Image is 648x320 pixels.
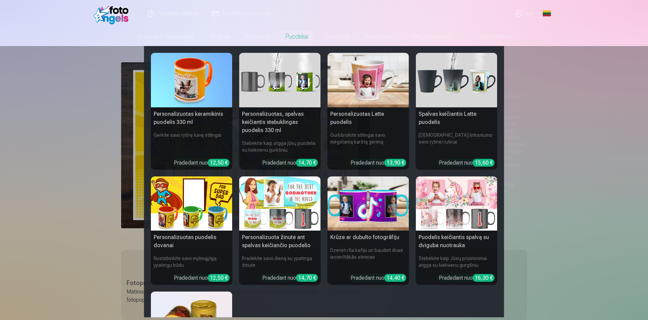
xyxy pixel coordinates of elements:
[416,231,497,252] h5: Puodelis keičiantis spalvą su dviguba nuotrauka
[384,274,406,282] div: 14,40 €
[174,159,230,167] div: Pradedant nuo
[262,274,318,282] div: Pradedant nuo
[328,176,409,285] a: Krūze ar dubulto fotogrāfijuKrūze ar dubulto fotogrāfijuDzeriet rīta kafiju un baudiet divas ieci...
[439,159,495,167] div: Pradedant nuo
[151,252,232,271] h6: Nustebinkite savo mylimąjį/ąją ypatingu būdu
[296,159,318,167] div: 14,70 €
[416,176,497,285] a: Puodelis keičiantis spalvą su dviguba nuotraukaPuodelis keičiantis spalvą su dviguba nuotraukaSte...
[351,159,406,167] div: Pradedant nuo
[277,27,316,46] a: Puodeliai
[208,159,230,167] div: 12,50 €
[416,129,497,156] h6: [DEMOGRAPHIC_DATA] linksmumo savo rytinei rutinai
[316,27,357,46] a: Suvenyrai
[416,107,497,129] h5: Spalvas keičiantis Latte puodelis
[328,176,409,231] img: Krūze ar dubulto fotogrāfiju
[262,159,318,167] div: Pradedant nuo
[357,27,401,46] a: Kalendoriai
[151,53,232,170] a: Personalizuotas keramikinis puodelis 330 ml Personalizuotas keramikinis puodelis 330 mlGerkite sa...
[239,53,321,170] a: Personalizuotas, spalvas keičiantis stebuklingas puodelis 330 mlPersonalizuotas, spalvas keičiant...
[239,231,321,252] h5: Personalizuota žinutė ant spalvas keičiančio puodelio
[473,159,495,167] div: 15,60 €
[473,274,495,282] div: 16,30 €
[239,176,321,231] img: Personalizuota žinutė ant spalvas keičiančio puodelio
[174,274,230,282] div: Pradedant nuo
[208,274,230,282] div: 12,50 €
[416,53,497,107] img: Spalvas keičiantis Latte puodelis
[239,137,321,156] h6: Stebėkite kaip atgyja jūsų puodelis su kiekvienu gurkšniu
[416,53,497,170] a: Spalvas keičiantis Latte puodelisSpalvas keičiantis Latte puodelis[DEMOGRAPHIC_DATA] linksmumo sa...
[151,107,232,129] h5: Personalizuotas keramikinis puodelis 330 ml
[416,176,497,231] img: Puodelis keičiantis spalvą su dviguba nuotrauka
[239,252,321,271] h6: Pradėkite savo dieną su ypatinga žinute
[351,274,406,282] div: Pradedant nuo
[401,27,460,46] a: Raktų pakabukas
[239,176,321,285] a: Personalizuota žinutė ant spalvas keičiančio puodelioPersonalizuota žinutė ant spalvas keičiančio...
[328,129,409,156] h6: Gurkšnokite stilingai savo mėgstamą karštą gėrimą
[129,27,202,46] a: Spausdinti nuotraukas
[238,27,277,46] a: Magnetai
[328,53,409,170] a: Personalizuotas Latte puodelisPersonalizuotas Latte puodelisGurkšnokite stilingai savo mėgstamą k...
[296,274,318,282] div: 14,70 €
[151,231,232,252] h5: Personalizuotas puodelis dovanai
[328,107,409,129] h5: Personalizuotas Latte puodelis
[439,274,495,282] div: Pradedant nuo
[151,129,232,156] h6: Gerkite savo rytinę kavą stilingai
[460,27,519,46] a: Visos prekės
[328,53,409,107] img: Personalizuotas Latte puodelis
[93,3,132,24] img: /fa1
[328,244,409,271] h6: Dzeriet rīta kafiju un baudiet divas iecienītākās atmiņas
[202,27,238,46] a: Rinkiniai
[239,53,321,107] img: Personalizuotas, spalvas keičiantis stebuklingas puodelis 330 ml
[151,53,232,107] img: Personalizuotas keramikinis puodelis 330 ml
[239,107,321,137] h5: Personalizuotas, spalvas keičiantis stebuklingas puodelis 330 ml
[384,159,406,167] div: 13,90 €
[328,231,409,244] h5: Krūze ar dubulto fotogrāfiju
[151,176,232,285] a: Personalizuotas puodelis dovanaiPersonalizuotas puodelis dovanaiNustebinkite savo mylimąjį/ąją yp...
[416,252,497,271] h6: Stebėkite kaip Jūsų prisiminimai atgyja su kiekvienu gurgšniu
[151,176,232,231] img: Personalizuotas puodelis dovanai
